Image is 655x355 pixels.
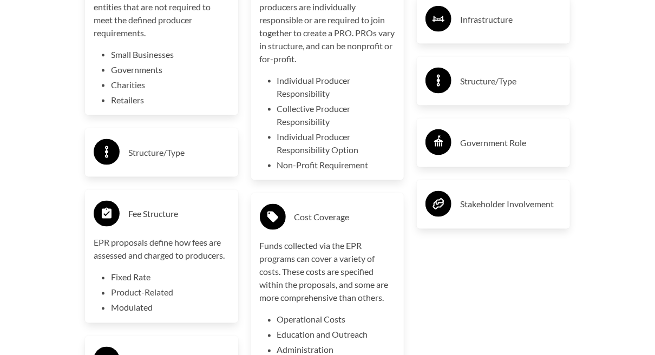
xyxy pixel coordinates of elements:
[277,159,396,172] li: Non-Profit Requirement
[460,196,561,213] h3: Stakeholder Involvement
[111,78,230,91] li: Charities
[294,209,396,226] h3: Cost Coverage
[277,102,396,128] li: Collective Producer Responsibility
[111,63,230,76] li: Governments
[277,313,396,326] li: Operational Costs
[460,134,561,152] h3: Government Role
[260,240,396,305] p: Funds collected via the EPR programs can cover a variety of costs. These costs are specified with...
[94,236,230,262] p: EPR proposals define how fees are assessed and charged to producers.
[460,11,561,28] h3: Infrastructure
[460,73,561,90] h3: Structure/Type
[277,74,396,100] li: Individual Producer Responsibility
[128,206,230,223] h3: Fee Structure
[277,130,396,156] li: Individual Producer Responsibility Option
[111,286,230,299] li: Product-Related
[277,328,396,341] li: Education and Outreach
[111,94,230,107] li: Retailers
[111,271,230,284] li: Fixed Rate
[111,48,230,61] li: Small Businesses
[111,301,230,314] li: Modulated
[128,144,230,161] h3: Structure/Type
